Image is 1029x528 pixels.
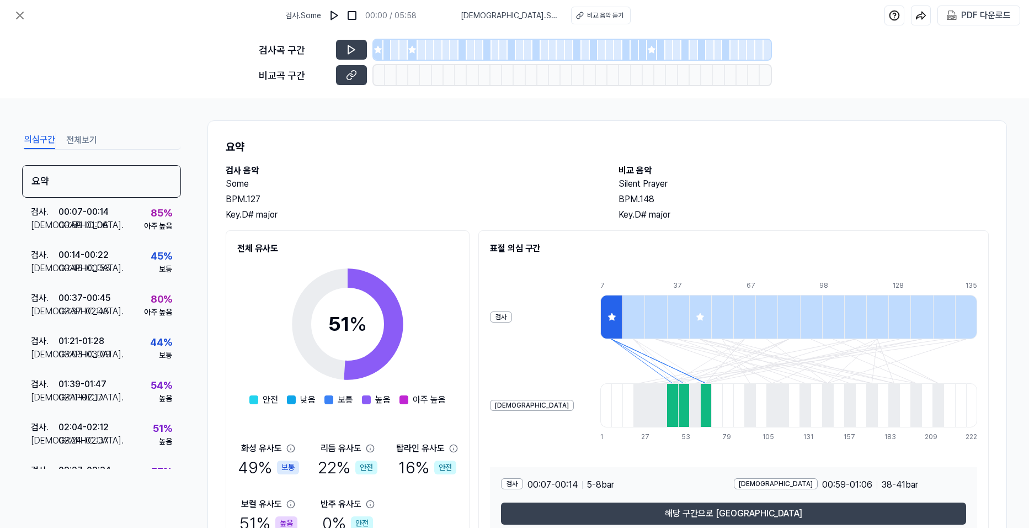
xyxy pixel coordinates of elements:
div: 00:14 - 00:22 [58,249,109,262]
span: 00:07 - 00:14 [527,478,578,492]
div: 반주 유사도 [321,498,361,511]
button: 해당 구간으로 [GEOGRAPHIC_DATA] [501,503,966,525]
div: 53 [681,432,692,442]
img: stop [346,10,358,21]
div: 80 % [151,292,172,307]
h2: 비교 음악 [619,164,989,177]
div: [DEMOGRAPHIC_DATA] . [31,262,58,275]
div: [DEMOGRAPHIC_DATA] . [31,391,58,404]
div: 27 [641,432,652,442]
h2: 표절 의심 구간 [490,242,977,255]
div: 7 [600,281,622,291]
div: 검사 [490,311,512,323]
div: 57 % [151,464,172,479]
div: 16 % [398,455,456,480]
div: 높음 [159,393,172,404]
div: 높음 [159,436,172,447]
h2: 검사 음악 [226,164,596,177]
div: 비교곡 구간 [259,68,329,83]
div: 02:37 - 02:43 [58,305,109,318]
div: 검사 . [31,421,58,434]
button: 전체보기 [66,131,97,149]
div: 검사곡 구간 [259,43,329,57]
span: 높음 [375,393,391,406]
img: play [329,10,340,21]
span: 낮음 [300,393,316,406]
div: 98 [819,281,841,291]
div: 검사 . [31,205,58,219]
img: PDF Download [947,10,957,20]
h2: Silent Prayer [619,177,989,191]
div: 02:24 - 02:37 [58,434,109,447]
div: 검사 . [31,292,58,305]
span: 5 - 8 bar [587,478,614,492]
div: 보통 [159,350,172,361]
div: 105 [763,432,774,442]
div: PDF 다운로드 [961,8,1011,23]
div: 00:37 - 00:45 [58,292,110,305]
div: 검사 . [31,464,58,477]
div: 51 [328,309,367,339]
span: 검사 . Some [285,10,321,22]
div: 02:04 - 02:12 [58,421,109,434]
div: 검사 . [31,378,58,391]
div: 검사 . [31,335,58,348]
div: 탑라인 유사도 [396,442,445,455]
div: 131 [803,432,814,442]
button: PDF 다운로드 [945,6,1013,25]
div: 안전 [434,461,456,474]
div: 135 [966,281,977,291]
span: 00:59 - 01:06 [822,478,872,492]
h2: 전체 유사도 [237,242,458,255]
div: 00:59 - 01:06 [58,219,108,232]
span: 안전 [263,393,278,406]
h1: 요약 [226,139,989,155]
div: 67 [747,281,769,291]
div: Key. D# major [226,208,596,221]
div: Key. D# major [619,208,989,221]
div: 1 [600,432,611,442]
span: 아주 높음 [413,393,446,406]
div: 01:39 - 01:47 [58,378,106,391]
h2: Some [226,177,596,191]
div: 보통 [159,263,172,275]
div: 209 [925,432,936,442]
div: 02:11 - 02:17 [58,391,103,404]
div: 51 % [153,421,172,436]
div: 157 [844,432,855,442]
div: BPM. 127 [226,193,596,206]
div: 85 % [151,205,172,220]
div: 22 % [318,455,377,480]
button: 의심구간 [24,131,55,149]
div: 리듬 유사도 [321,442,361,455]
div: 아주 높음 [144,307,172,318]
div: 보통 [277,461,299,474]
div: 37 [673,281,695,291]
div: 요약 [22,165,181,198]
div: 49 % [238,455,299,480]
div: 183 [884,432,895,442]
div: [DEMOGRAPHIC_DATA] . [31,348,58,361]
div: 00:00 / 05:58 [365,10,417,22]
div: [DEMOGRAPHIC_DATA] . [31,305,58,318]
span: % [349,312,367,336]
div: 79 [722,432,733,442]
img: help [889,10,900,21]
div: 00:46 - 00:53 [58,262,110,275]
div: 00:07 - 00:14 [58,205,109,219]
div: 45 % [151,249,172,263]
div: 222 [966,432,977,442]
div: 01:21 - 01:28 [58,335,104,348]
div: 안전 [355,461,377,474]
div: 44 % [150,335,172,350]
span: 38 - 41 bar [882,478,918,492]
div: [DEMOGRAPHIC_DATA] [734,478,818,489]
button: 비교 음악 듣기 [571,7,631,24]
span: 보통 [338,393,353,406]
div: BPM. 148 [619,193,989,206]
div: [DEMOGRAPHIC_DATA] . [31,219,58,232]
div: 54 % [151,378,172,393]
div: 03:03 - 03:09 [58,348,111,361]
span: [DEMOGRAPHIC_DATA] . Silent Prayer [461,10,558,22]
